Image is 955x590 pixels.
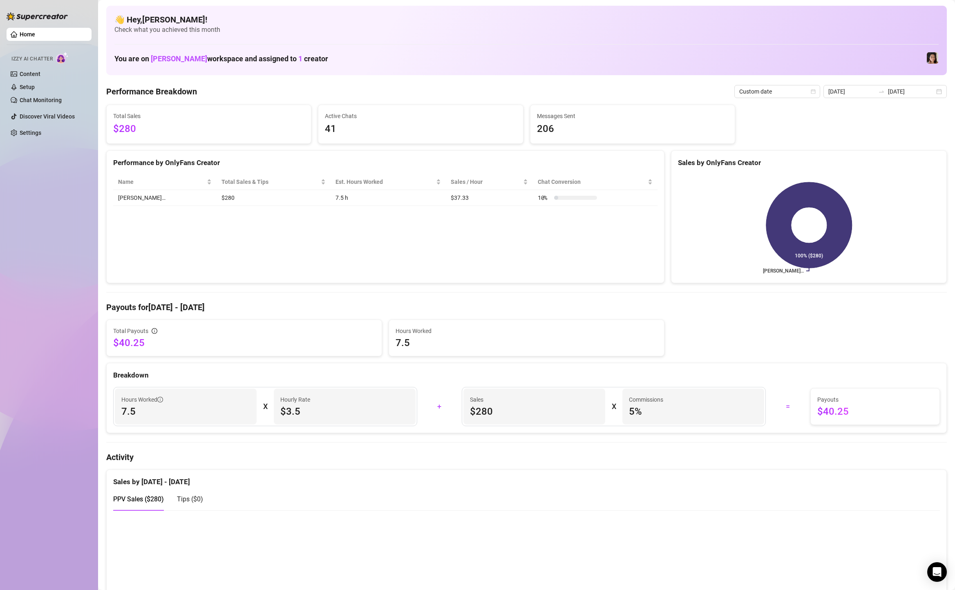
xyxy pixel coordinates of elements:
[20,71,40,77] a: Content
[828,87,875,96] input: Start date
[113,336,375,349] span: $40.25
[280,405,409,418] span: $3.5
[20,130,41,136] a: Settings
[817,405,933,418] span: $40.25
[537,121,728,137] span: 206
[152,328,157,334] span: info-circle
[11,55,53,63] span: Izzy AI Chatter
[157,397,163,402] span: info-circle
[335,177,434,186] div: Est. Hours Worked
[811,89,816,94] span: calendar
[113,470,940,487] div: Sales by [DATE] - [DATE]
[537,112,728,121] span: Messages Sent
[151,54,207,63] span: [PERSON_NAME]
[106,302,947,313] h4: Payouts for [DATE] - [DATE]
[470,405,599,418] span: $280
[888,87,935,96] input: End date
[678,157,940,168] div: Sales by OnlyFans Creator
[878,88,885,95] span: swap-right
[7,12,68,20] img: logo-BBDzfeDw.svg
[538,193,551,202] span: 10 %
[927,562,947,582] div: Open Intercom Messenger
[113,190,217,206] td: [PERSON_NAME]…
[106,86,197,97] h4: Performance Breakdown
[331,190,446,206] td: 7.5 h
[113,370,940,381] div: Breakdown
[451,177,521,186] span: Sales / Hour
[56,52,69,64] img: AI Chatter
[396,326,658,335] span: Hours Worked
[878,88,885,95] span: to
[422,400,457,413] div: +
[177,495,203,503] span: Tips ( $0 )
[20,113,75,120] a: Discover Viral Videos
[20,84,35,90] a: Setup
[114,25,939,34] span: Check what you achieved this month
[927,52,938,64] img: Luna
[217,174,331,190] th: Total Sales & Tips
[114,54,328,63] h1: You are on workspace and assigned to creator
[470,395,599,404] span: Sales
[113,157,658,168] div: Performance by OnlyFans Creator
[325,112,516,121] span: Active Chats
[446,190,533,206] td: $37.33
[280,395,310,404] article: Hourly Rate
[217,190,331,206] td: $280
[263,400,267,413] div: X
[113,495,164,503] span: PPV Sales ( $280 )
[763,268,804,274] text: [PERSON_NAME]…
[121,395,163,404] span: Hours Worked
[121,405,250,418] span: 7.5
[113,326,148,335] span: Total Payouts
[118,177,205,186] span: Name
[113,174,217,190] th: Name
[817,395,933,404] span: Payouts
[325,121,516,137] span: 41
[612,400,616,413] div: X
[20,31,35,38] a: Home
[221,177,320,186] span: Total Sales & Tips
[538,177,646,186] span: Chat Conversion
[20,97,62,103] a: Chat Monitoring
[739,85,815,98] span: Custom date
[446,174,533,190] th: Sales / Hour
[298,54,302,63] span: 1
[629,405,758,418] span: 5 %
[114,14,939,25] h4: 👋 Hey, [PERSON_NAME] !
[771,400,805,413] div: =
[629,395,663,404] article: Commissions
[113,112,304,121] span: Total Sales
[533,174,658,190] th: Chat Conversion
[396,336,658,349] span: 7.5
[106,451,947,463] h4: Activity
[113,121,304,137] span: $280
